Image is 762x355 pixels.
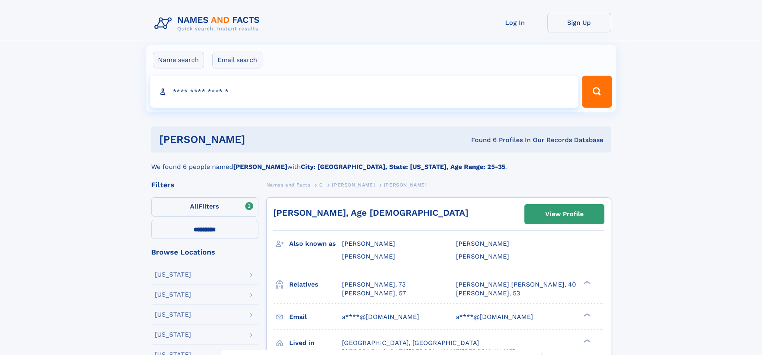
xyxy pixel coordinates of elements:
[150,76,579,108] input: search input
[342,339,479,347] span: [GEOGRAPHIC_DATA], [GEOGRAPHIC_DATA]
[456,280,576,289] a: [PERSON_NAME] [PERSON_NAME], 40
[159,134,358,144] h1: [PERSON_NAME]
[456,289,520,298] a: [PERSON_NAME], 53
[289,310,342,324] h3: Email
[151,197,258,217] label: Filters
[273,208,468,218] a: [PERSON_NAME], Age [DEMOGRAPHIC_DATA]
[155,271,191,278] div: [US_STATE]
[384,182,427,188] span: [PERSON_NAME]
[456,253,509,260] span: [PERSON_NAME]
[319,180,323,190] a: G
[582,280,591,285] div: ❯
[155,291,191,298] div: [US_STATE]
[301,163,505,170] b: City: [GEOGRAPHIC_DATA], State: [US_STATE], Age Range: 25-35
[483,13,547,32] a: Log In
[525,205,604,224] a: View Profile
[289,336,342,350] h3: Lived in
[358,136,603,144] div: Found 6 Profiles In Our Records Database
[332,180,375,190] a: [PERSON_NAME]
[582,76,612,108] button: Search Button
[151,181,258,189] div: Filters
[342,253,395,260] span: [PERSON_NAME]
[289,237,342,251] h3: Also known as
[332,182,375,188] span: [PERSON_NAME]
[342,289,406,298] a: [PERSON_NAME], 57
[342,280,406,289] a: [PERSON_NAME], 73
[153,52,204,68] label: Name search
[582,338,591,343] div: ❯
[151,249,258,256] div: Browse Locations
[266,180,310,190] a: Names and Facts
[212,52,262,68] label: Email search
[190,203,198,210] span: All
[342,240,395,247] span: [PERSON_NAME]
[155,311,191,318] div: [US_STATE]
[456,240,509,247] span: [PERSON_NAME]
[151,152,611,172] div: We found 6 people named with .
[155,331,191,338] div: [US_STATE]
[545,205,584,223] div: View Profile
[289,278,342,291] h3: Relatives
[547,13,611,32] a: Sign Up
[151,13,266,34] img: Logo Names and Facts
[319,182,323,188] span: G
[233,163,287,170] b: [PERSON_NAME]
[582,312,591,317] div: ❯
